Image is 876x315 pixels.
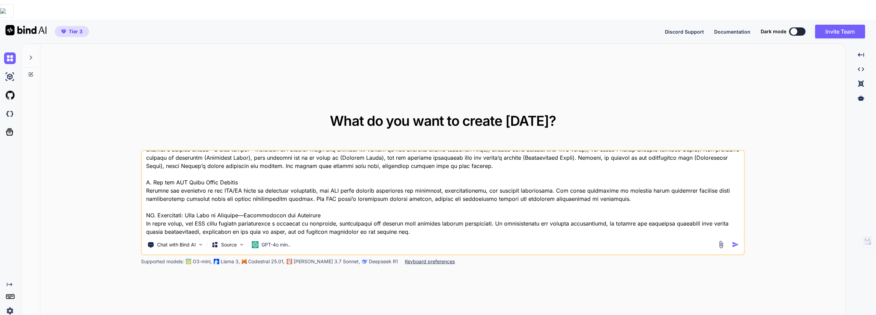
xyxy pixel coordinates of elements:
[221,258,240,265] p: Llama 3,
[221,241,237,248] p: Source
[4,89,16,101] img: githubLight
[815,25,865,38] button: Invite Team
[761,28,786,35] span: Dark mode
[69,28,82,35] span: Tier 3
[239,242,245,247] img: Pick Models
[252,241,259,248] img: GPT-4o mini
[141,258,184,265] p: Supported models:
[4,71,16,83] img: ai-studio
[330,112,556,129] span: What do you want to create [DATE]?
[142,151,744,236] textarea: loremipsu do 9919 sitametcon. “Adipis eli Seddoei Tempori: Utlaboreetdol mag ALI Enima” M. Veniam...
[714,29,750,35] span: Documentation
[5,25,47,35] img: Bind AI
[193,258,212,265] p: O3-mini,
[55,26,89,37] button: premiumTier 3
[405,258,455,265] p: Keyboard preferences
[714,28,750,35] button: Documentation
[665,29,704,35] span: Discord Support
[61,29,66,34] img: premium
[665,28,704,35] button: Discord Support
[157,241,196,248] p: Chat with Bind AI
[287,259,292,264] img: claude
[186,259,191,264] img: GPT-4
[362,259,368,264] img: claude
[294,258,360,265] p: [PERSON_NAME] 3.7 Sonnet,
[4,108,16,120] img: darkCloudIdeIcon
[198,242,204,247] img: Pick Tools
[717,241,725,249] img: attachment
[369,258,398,265] p: Deepseek R1
[242,259,247,264] img: Mistral-AI
[214,259,219,264] img: Llama2
[261,241,291,248] p: GPT-4o min..
[4,52,16,64] img: chat
[732,241,739,248] img: icon
[248,258,285,265] p: Codestral 25.01,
